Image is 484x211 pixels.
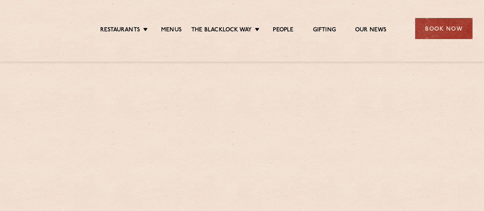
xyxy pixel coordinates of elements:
a: Menus [161,26,182,35]
a: Restaurants [100,26,140,35]
a: People [273,26,293,35]
a: Our News [355,26,387,35]
div: Book Now [415,18,473,39]
a: Gifting [313,26,336,35]
a: The Blacklock Way [191,26,252,35]
img: svg%3E [11,7,75,50]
